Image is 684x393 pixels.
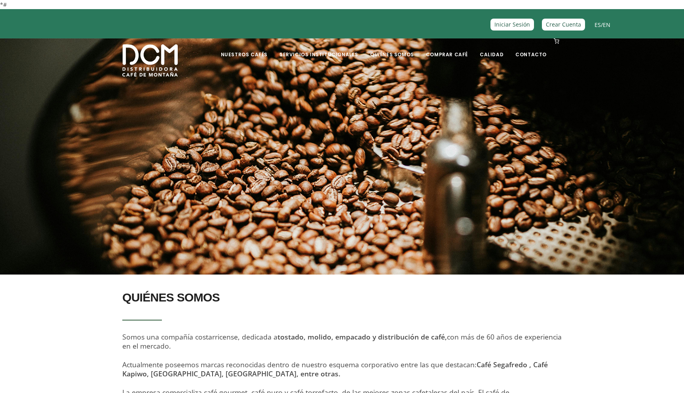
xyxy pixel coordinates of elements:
[216,39,272,58] a: Nuestros Cafés
[421,39,473,58] a: Comprar Café
[122,360,548,378] span: Actualmente poseemos marcas reconocidas dentro de nuestro esquema corporativo entre las que desta...
[595,20,610,29] span: /
[122,360,548,378] strong: Café Segafredo , Café Kapiwo, [GEOGRAPHIC_DATA], [GEOGRAPHIC_DATA], entre otras.
[511,39,551,58] a: Contacto
[542,19,585,30] a: Crear Cuenta
[595,21,601,29] a: ES
[603,21,610,29] a: EN
[275,39,363,58] a: Servicios Institucionales
[490,19,534,30] a: Iniciar Sesión
[122,286,562,309] h2: QUIÉNES SOMOS
[365,39,419,58] a: Quiénes Somos
[122,332,562,351] span: Somos una compañía costarricense, dedicada a con más de 60 años de experiencia en el mercado.
[475,39,508,58] a: Calidad
[277,332,447,341] strong: tostado, molido, empacado y distribución de café,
